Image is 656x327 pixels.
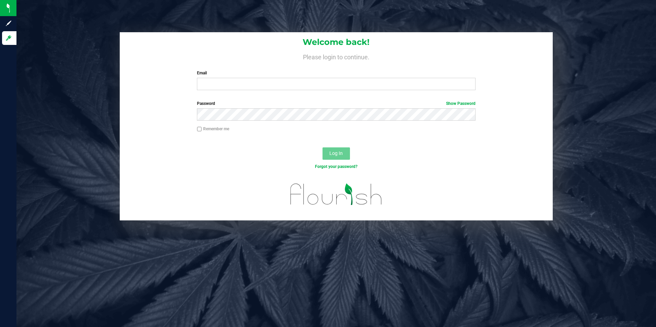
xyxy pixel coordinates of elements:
[120,52,553,60] h4: Please login to continue.
[197,70,476,76] label: Email
[446,101,476,106] a: Show Password
[282,177,390,212] img: flourish_logo.svg
[329,150,343,156] span: Log In
[5,35,12,41] inline-svg: Log in
[5,20,12,27] inline-svg: Sign up
[323,147,350,160] button: Log In
[197,126,229,132] label: Remember me
[315,164,358,169] a: Forgot your password?
[197,101,215,106] span: Password
[197,127,202,132] input: Remember me
[120,38,553,47] h1: Welcome back!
